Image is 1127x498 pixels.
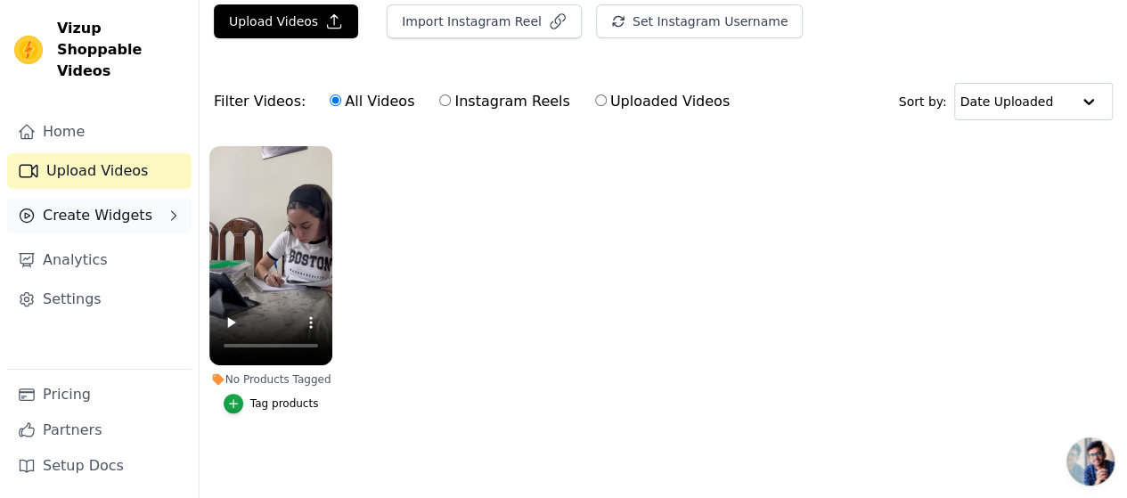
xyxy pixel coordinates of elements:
[1066,437,1115,486] div: Open chat
[329,90,415,113] label: All Videos
[330,94,341,106] input: All Videos
[209,372,332,387] div: No Products Tagged
[7,377,192,412] a: Pricing
[7,198,192,233] button: Create Widgets
[594,90,731,113] label: Uploaded Videos
[438,90,570,113] label: Instagram Reels
[7,242,192,278] a: Analytics
[7,412,192,448] a: Partners
[7,448,192,484] a: Setup Docs
[214,81,739,122] div: Filter Videos:
[250,396,319,411] div: Tag products
[214,4,358,38] button: Upload Videos
[7,282,192,317] a: Settings
[387,4,582,38] button: Import Instagram Reel
[595,94,607,106] input: Uploaded Videos
[596,4,803,38] button: Set Instagram Username
[7,153,192,189] a: Upload Videos
[899,83,1114,120] div: Sort by:
[57,18,184,82] span: Vizup Shoppable Videos
[439,94,451,106] input: Instagram Reels
[43,205,152,226] span: Create Widgets
[7,114,192,150] a: Home
[224,394,319,413] button: Tag products
[14,36,43,64] img: Vizup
